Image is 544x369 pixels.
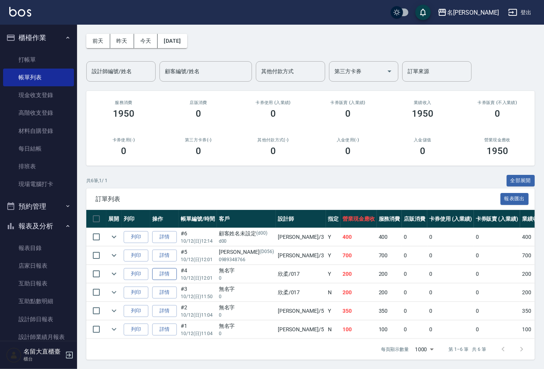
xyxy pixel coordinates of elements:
[495,108,500,119] h3: 0
[326,228,341,246] td: Y
[196,146,201,156] h3: 0
[3,122,74,140] a: 材料自購登錄
[427,210,474,228] th: 卡券使用 (入業績)
[427,228,474,246] td: 0
[196,108,201,119] h3: 0
[377,228,402,246] td: 400
[219,293,274,300] p: 0
[3,239,74,257] a: 報表目錄
[341,320,377,339] td: 100
[245,138,301,143] h2: 其他付款方式(-)
[179,265,217,283] td: #4
[219,322,274,330] div: 無名字
[96,100,152,105] h3: 服務消費
[500,195,529,202] a: 報表匯出
[326,265,341,283] td: Y
[3,28,74,48] button: 櫃檯作業
[9,7,31,17] img: Logo
[256,230,267,238] p: (d00)
[3,257,74,275] a: 店家日報表
[402,247,427,265] td: 0
[219,312,274,319] p: 0
[152,305,177,317] a: 詳情
[106,210,122,228] th: 展開
[487,146,508,156] h3: 1950
[3,216,74,236] button: 報表及分析
[474,228,520,246] td: 0
[341,302,377,320] td: 350
[124,250,148,262] button: 列印
[3,140,74,158] a: 每日結帳
[124,268,148,280] button: 列印
[260,248,274,256] p: (D056)
[377,320,402,339] td: 100
[402,302,427,320] td: 0
[6,347,22,363] img: Person
[435,5,502,20] button: 名[PERSON_NAME]
[122,210,150,228] th: 列印
[108,250,120,261] button: expand row
[86,34,110,48] button: 前天
[3,51,74,69] a: 打帳單
[179,247,217,265] td: #5
[219,256,274,263] p: 0989348766
[121,146,126,156] h3: 0
[345,146,351,156] h3: 0
[276,265,326,283] td: 欣柔 /017
[219,285,274,293] div: 無名字
[377,210,402,228] th: 服務消費
[3,104,74,122] a: 高階收支登錄
[3,310,74,328] a: 設計師日報表
[402,210,427,228] th: 店販消費
[381,346,409,353] p: 每頁顯示數量
[124,231,148,243] button: 列印
[86,177,107,184] p: 共 6 筆, 1 / 1
[158,34,187,48] button: [DATE]
[219,304,274,312] div: 無名字
[505,5,535,20] button: 登出
[341,265,377,283] td: 200
[124,305,148,317] button: 列印
[134,34,158,48] button: 今天
[326,283,341,302] td: N
[181,256,215,263] p: 10/12 (日) 12:01
[420,146,425,156] h3: 0
[474,320,520,339] td: 0
[181,293,215,300] p: 10/12 (日) 11:50
[113,108,134,119] h3: 1950
[170,100,227,105] h2: 店販消費
[219,238,274,245] p: d00
[341,247,377,265] td: 700
[150,210,179,228] th: 操作
[395,138,451,143] h2: 入金儲值
[341,210,377,228] th: 營業現金應收
[326,320,341,339] td: N
[152,324,177,335] a: 詳情
[3,196,74,216] button: 預約管理
[427,265,474,283] td: 0
[96,138,152,143] h2: 卡券使用(-)
[24,356,63,362] p: 櫃台
[3,328,74,346] a: 設計師業績月報表
[181,275,215,282] p: 10/12 (日) 12:01
[341,228,377,246] td: 400
[108,287,120,298] button: expand row
[320,100,376,105] h2: 卡券販賣 (入業績)
[219,330,274,337] p: 0
[3,86,74,104] a: 現金收支登錄
[3,158,74,175] a: 排班表
[474,302,520,320] td: 0
[181,312,215,319] p: 10/12 (日) 11:04
[341,283,377,302] td: 200
[3,292,74,310] a: 互助點數明細
[469,138,526,143] h2: 營業現金應收
[276,247,326,265] td: [PERSON_NAME] /3
[474,283,520,302] td: 0
[377,302,402,320] td: 350
[270,146,276,156] h3: 0
[276,302,326,320] td: [PERSON_NAME] /5
[507,175,535,187] button: 全部展開
[377,247,402,265] td: 700
[449,346,486,353] p: 第 1–6 筆 共 6 筆
[415,5,431,20] button: save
